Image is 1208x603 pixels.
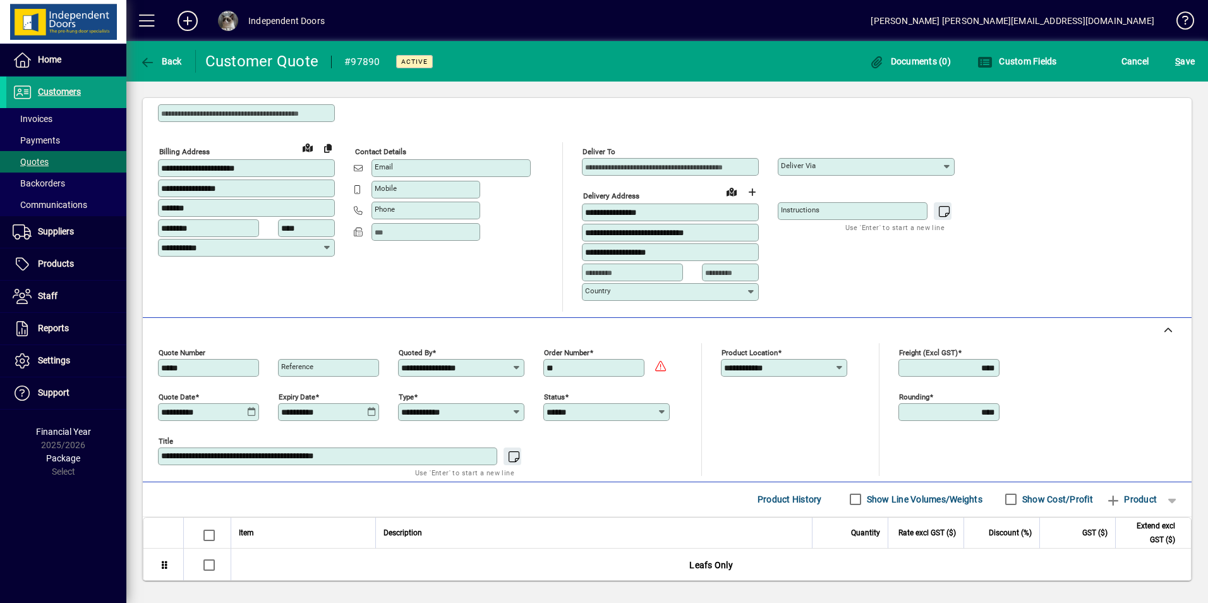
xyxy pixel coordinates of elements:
[722,181,742,202] a: View on map
[6,281,126,312] a: Staff
[13,157,49,167] span: Quotes
[977,56,1057,66] span: Custom Fields
[205,51,319,71] div: Customer Quote
[126,50,196,73] app-page-header-button: Back
[231,549,1191,582] div: Leafs Only
[758,489,822,509] span: Product History
[38,54,61,64] span: Home
[13,200,87,210] span: Communications
[742,182,762,202] button: Choose address
[845,220,945,234] mat-hint: Use 'Enter' to start a new line
[136,50,185,73] button: Back
[6,345,126,377] a: Settings
[401,58,428,66] span: Active
[1099,488,1163,511] button: Product
[1020,493,1093,506] label: Show Cost/Profit
[38,355,70,365] span: Settings
[1167,3,1192,44] a: Knowledge Base
[544,392,565,401] mat-label: Status
[239,526,254,540] span: Item
[13,114,52,124] span: Invoices
[1175,56,1180,66] span: S
[864,493,982,506] label: Show Line Volumes/Weights
[6,194,126,216] a: Communications
[159,348,205,356] mat-label: Quote number
[6,44,126,76] a: Home
[399,392,414,401] mat-label: Type
[318,138,338,158] button: Copy to Delivery address
[159,392,195,401] mat-label: Quote date
[248,11,325,31] div: Independent Doors
[38,323,69,333] span: Reports
[38,87,81,97] span: Customers
[6,130,126,151] a: Payments
[6,151,126,173] a: Quotes
[6,108,126,130] a: Invoices
[1175,51,1195,71] span: ave
[585,286,610,295] mat-label: Country
[1118,50,1152,73] button: Cancel
[1106,489,1157,509] span: Product
[1123,519,1175,547] span: Extend excl GST ($)
[781,205,819,214] mat-label: Instructions
[208,9,248,32] button: Profile
[851,526,880,540] span: Quantity
[6,313,126,344] a: Reports
[167,9,208,32] button: Add
[384,526,422,540] span: Description
[752,488,827,511] button: Product History
[722,348,778,356] mat-label: Product location
[1172,50,1198,73] button: Save
[375,184,397,193] mat-label: Mobile
[6,216,126,248] a: Suppliers
[1121,51,1149,71] span: Cancel
[375,205,395,214] mat-label: Phone
[375,162,393,171] mat-label: Email
[279,392,315,401] mat-label: Expiry date
[974,50,1060,73] button: Custom Fields
[6,173,126,194] a: Backorders
[866,50,954,73] button: Documents (0)
[281,362,313,371] mat-label: Reference
[583,147,615,156] mat-label: Deliver To
[344,52,380,72] div: #97890
[38,226,74,236] span: Suppliers
[899,348,958,356] mat-label: Freight (excl GST)
[36,427,91,437] span: Financial Year
[871,11,1154,31] div: [PERSON_NAME] [PERSON_NAME][EMAIL_ADDRESS][DOMAIN_NAME]
[899,392,929,401] mat-label: Rounding
[13,178,65,188] span: Backorders
[6,377,126,409] a: Support
[869,56,951,66] span: Documents (0)
[13,135,60,145] span: Payments
[46,453,80,463] span: Package
[399,348,432,356] mat-label: Quoted by
[989,526,1032,540] span: Discount (%)
[159,436,173,445] mat-label: Title
[38,291,57,301] span: Staff
[140,56,182,66] span: Back
[781,161,816,170] mat-label: Deliver via
[1082,526,1108,540] span: GST ($)
[898,526,956,540] span: Rate excl GST ($)
[38,259,74,269] span: Products
[544,348,589,356] mat-label: Order number
[298,137,318,157] a: View on map
[415,465,514,480] mat-hint: Use 'Enter' to start a new line
[38,387,69,398] span: Support
[6,248,126,280] a: Products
